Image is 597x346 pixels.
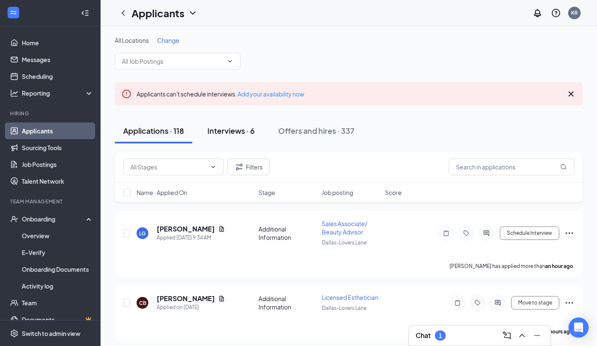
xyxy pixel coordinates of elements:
[515,329,529,342] button: ChevronUp
[22,311,93,328] a: DocumentsCrown
[517,330,527,341] svg: ChevronUp
[278,125,354,136] div: Offers and hires · 337
[493,299,503,306] svg: ActiveChat
[81,9,89,17] svg: Collapse
[22,68,93,85] a: Scheduling
[139,230,146,237] div: LG
[551,8,561,18] svg: QuestionInfo
[207,125,255,136] div: Interviews · 6
[118,8,128,18] svg: ChevronLeft
[22,329,80,338] div: Switch to admin view
[511,296,559,310] button: Move to stage
[218,295,225,302] svg: Document
[545,263,573,269] b: an hour ago
[227,159,270,175] button: Filter Filters
[258,188,275,197] span: Stage
[571,9,578,16] div: KR
[566,89,576,99] svg: Cross
[461,230,471,237] svg: Tag
[441,230,451,237] svg: Note
[22,227,93,244] a: Overview
[22,244,93,261] a: E-Verify
[450,263,574,270] p: [PERSON_NAME] has applied more than .
[22,139,93,156] a: Sourcing Tools
[188,8,198,18] svg: ChevronDown
[157,294,215,303] h5: [PERSON_NAME]
[473,299,483,306] svg: Tag
[227,58,233,65] svg: ChevronDown
[10,198,92,205] div: Team Management
[10,89,18,97] svg: Analysis
[500,226,559,240] button: Schedule Interview
[22,278,93,294] a: Activity log
[564,298,574,308] svg: Ellipses
[560,164,567,170] svg: MagnifyingGlass
[500,329,514,342] button: ComposeMessage
[532,8,543,18] svg: Notifications
[543,328,573,335] b: 11 hours ago
[22,122,93,139] a: Applicants
[10,110,92,117] div: Hiring
[22,215,86,223] div: Onboarding
[22,34,93,51] a: Home
[130,162,207,172] input: All Stages
[10,215,18,223] svg: UserCheck
[439,332,442,339] div: 1
[22,261,93,278] a: Onboarding Documents
[532,330,542,341] svg: Minimize
[157,303,225,312] div: Applied on [DATE]
[157,224,215,234] h5: [PERSON_NAME]
[258,225,317,242] div: Additional Information
[530,329,544,342] button: Minimize
[322,188,353,197] span: Job posting
[238,90,304,98] a: Add your availability now
[123,125,184,136] div: Applications · 118
[322,305,367,311] span: Dallas-Lovers Lane
[234,162,244,172] svg: Filter
[22,294,93,311] a: Team
[481,230,491,237] svg: ActiveChat
[258,294,317,311] div: Additional Information
[385,188,402,197] span: Score
[322,239,367,246] span: Dallas-Lovers Lane
[157,36,179,44] span: Change
[449,159,574,175] input: Search in applications
[137,90,304,98] span: Applicants can't schedule interviews.
[564,228,574,238] svg: Ellipses
[322,294,378,301] span: Licensed Esthetician
[502,330,512,341] svg: ComposeMessage
[157,234,225,242] div: Applied [DATE] 9:34 AM
[452,299,463,306] svg: Note
[210,164,217,170] svg: ChevronDown
[132,6,184,20] h1: Applicants
[122,57,223,66] input: All Job Postings
[22,51,93,68] a: Messages
[9,8,18,17] svg: WorkstreamLogo
[22,173,93,190] a: Talent Network
[416,331,431,340] h3: Chat
[569,317,589,338] div: Open Intercom Messenger
[137,188,187,197] span: Name · Applied On
[218,226,225,232] svg: Document
[22,156,93,173] a: Job Postings
[115,36,149,44] span: All Locations
[10,329,18,338] svg: Settings
[322,220,367,236] span: Sales Associate/ Beauty Advisor
[22,89,94,97] div: Reporting
[139,299,146,307] div: CB
[121,89,132,99] svg: Error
